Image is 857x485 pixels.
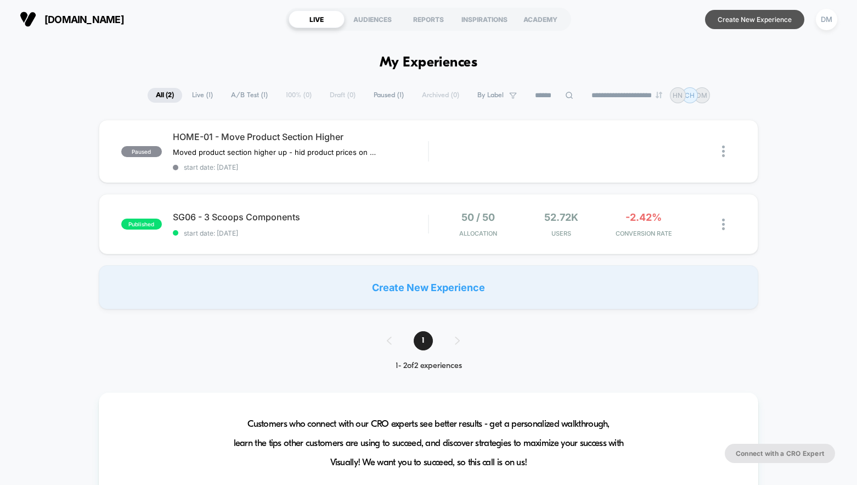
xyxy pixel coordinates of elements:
img: Visually logo [20,11,36,27]
span: Users [522,230,600,237]
div: Current time [281,226,306,238]
span: 50 / 50 [461,211,495,223]
div: 1 - 2 of 2 experiences [376,361,482,371]
span: A/B Test ( 1 ) [223,88,276,103]
span: published [121,219,162,230]
div: INSPIRATIONS [456,10,512,28]
p: DM [696,91,707,99]
div: DM [816,9,837,30]
input: Seek [8,208,431,219]
button: Play, NEW DEMO 2025-VEED.mp4 [5,223,23,241]
span: 1 [414,331,433,350]
button: DM [813,8,841,31]
span: [DOMAIN_NAME] [44,14,124,25]
p: HN [673,91,683,99]
div: REPORTS [401,10,456,28]
span: SG06 - 3 Scoops Components [173,211,428,222]
span: By Label [477,91,504,99]
span: -2.42% [625,211,662,223]
span: Live ( 1 ) [184,88,221,103]
button: Connect with a CRO Expert [725,444,835,463]
span: start date: [DATE] [173,229,428,237]
p: CH [685,91,695,99]
span: 52.72k [544,211,578,223]
span: All ( 2 ) [148,88,182,103]
div: Duration [308,226,337,238]
span: paused [121,146,162,157]
span: Moved product section higher up - hid product prices on cards [173,148,376,157]
div: ACADEMY [512,10,568,28]
img: close [722,219,725,230]
h1: My Experiences [380,55,478,71]
input: Volume [358,227,391,237]
img: end [656,92,662,98]
span: Customers who connect with our CRO experts see better results - get a personalized walkthrough, l... [234,415,624,472]
span: CONVERSION RATE [605,230,683,237]
span: Paused ( 1 ) [365,88,412,103]
button: [DOMAIN_NAME] [16,10,127,28]
span: start date: [DATE] [173,163,428,171]
button: Create New Experience [705,10,804,29]
button: Play, NEW DEMO 2025-VEED.mp4 [206,110,232,136]
img: close [722,146,725,157]
div: LIVE [289,10,345,28]
div: AUDIENCES [345,10,401,28]
span: HOME-01 - Move Product Section Higher [173,131,428,142]
div: Create New Experience [99,265,759,309]
span: Allocation [459,230,497,237]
